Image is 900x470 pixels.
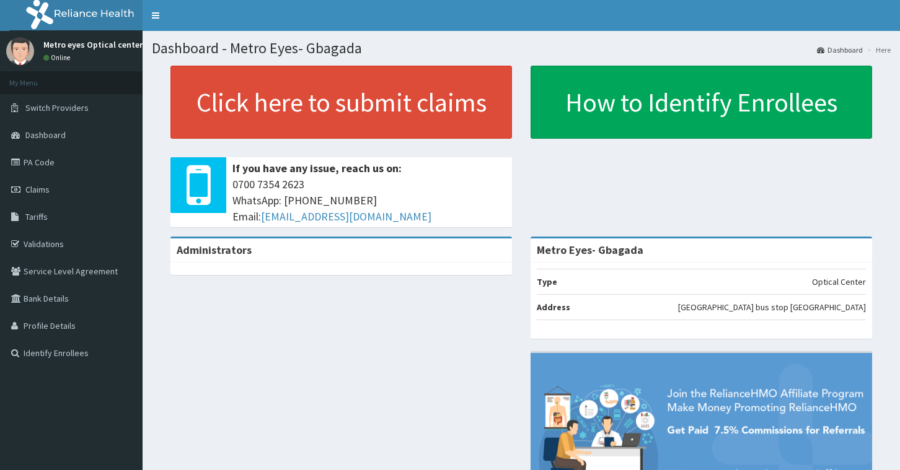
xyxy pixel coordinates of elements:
span: Tariffs [25,211,48,222]
b: If you have any issue, reach us on: [232,161,402,175]
b: Administrators [177,243,252,257]
a: [EMAIL_ADDRESS][DOMAIN_NAME] [261,209,431,224]
span: 0700 7354 2623 WhatsApp: [PHONE_NUMBER] Email: [232,176,506,224]
a: Dashboard [817,45,863,55]
p: Optical Center [812,276,866,288]
a: How to Identify Enrollees [531,66,872,139]
img: User Image [6,37,34,65]
p: [GEOGRAPHIC_DATA] bus stop [GEOGRAPHIC_DATA] [678,301,866,313]
span: Dashboard [25,129,66,141]
b: Type [537,276,557,287]
a: Click here to submit claims [170,66,512,139]
span: Claims [25,184,50,195]
span: Switch Providers [25,102,89,113]
b: Address [537,302,570,313]
strong: Metro Eyes- Gbagada [537,243,643,257]
p: Metro eyes Optical center [43,40,143,49]
a: Online [43,53,73,62]
h1: Dashboard - Metro Eyes- Gbagada [152,40,891,56]
li: Here [864,45,891,55]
